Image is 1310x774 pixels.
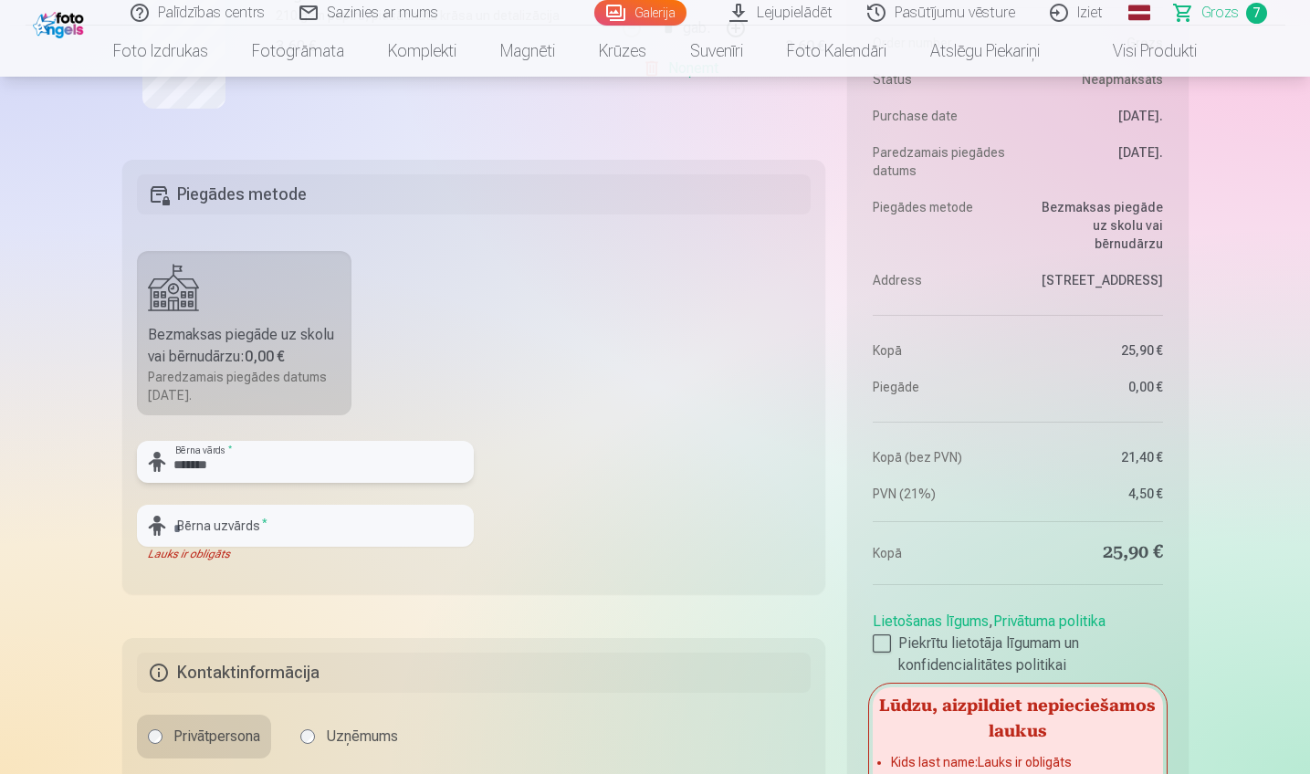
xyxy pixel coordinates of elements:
a: Privātuma politika [993,612,1106,630]
dt: Paredzamais piegādes datums [873,143,1009,180]
dt: Purchase date [873,107,1009,125]
dd: 4,50 € [1027,485,1163,503]
dd: [DATE]. [1027,107,1163,125]
a: Foto kalendāri [765,26,908,77]
a: Lietošanas līgums [873,612,989,630]
div: Paredzamais piegādes datums [DATE]. [148,368,341,404]
dt: PVN (21%) [873,485,1009,503]
dt: Status [873,70,1009,89]
a: Magnēti [478,26,577,77]
a: Fotogrāmata [230,26,366,77]
dd: [STREET_ADDRESS] [1027,271,1163,289]
dd: 25,90 € [1027,341,1163,360]
input: Uzņēmums [300,729,315,744]
a: Komplekti [366,26,478,77]
h5: Kontaktinformācija [137,653,812,693]
label: Piekrītu lietotāja līgumam un konfidencialitātes politikai [873,633,1162,676]
a: Suvenīri [668,26,765,77]
span: 7 [1246,3,1267,24]
dt: Piegāde [873,378,1009,396]
label: Privātpersona [137,715,271,758]
a: Krūzes [577,26,668,77]
div: , [873,603,1162,676]
dt: Piegādes metode [873,198,1009,253]
a: Foto izdrukas [91,26,230,77]
label: Uzņēmums [289,715,409,758]
li: Kids last name : Lauks ir obligāts [891,753,1144,771]
dt: Address [873,271,1009,289]
span: Neapmaksāts [1082,70,1163,89]
dt: Kopā (bez PVN) [873,448,1009,466]
dd: Bezmaksas piegāde uz skolu vai bērnudārzu [1027,198,1163,253]
b: 0,00 € [245,348,285,365]
div: Bezmaksas piegāde uz skolu vai bērnudārzu : [148,324,341,368]
input: Privātpersona [148,729,162,744]
dd: 21,40 € [1027,448,1163,466]
h5: Piegādes metode [137,174,812,214]
dt: Kopā [873,540,1009,566]
div: Lauks ir obligāts [137,547,474,561]
span: Grozs [1201,2,1239,24]
a: Visi produkti [1062,26,1219,77]
dd: [DATE]. [1027,143,1163,180]
img: /fa1 [33,7,89,38]
dd: 0,00 € [1027,378,1163,396]
dd: 25,90 € [1027,540,1163,566]
h5: Lūdzu, aizpildiet nepieciešamos laukus [873,687,1162,746]
dt: Kopā [873,341,1009,360]
a: Atslēgu piekariņi [908,26,1062,77]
